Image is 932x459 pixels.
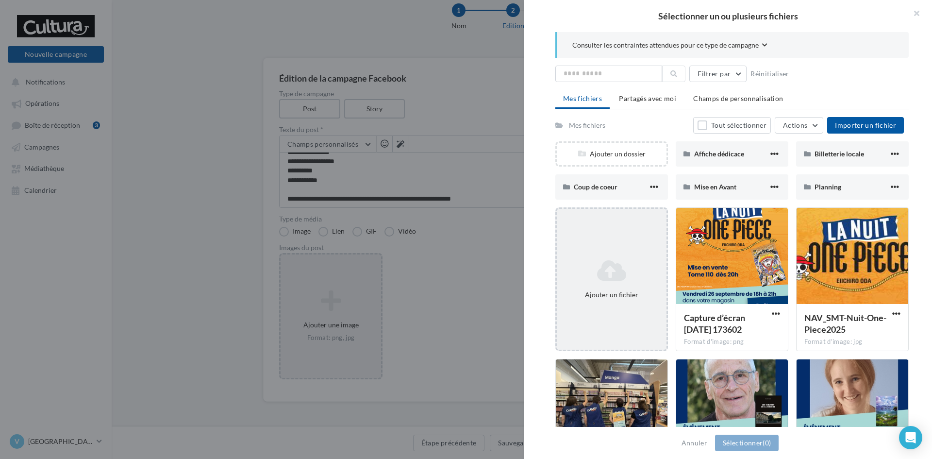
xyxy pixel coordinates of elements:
[783,121,807,129] span: Actions
[693,117,771,134] button: Tout sélectionner
[684,338,780,346] div: Format d'image: png
[827,117,904,134] button: Importer un fichier
[899,426,922,449] div: Open Intercom Messenger
[684,312,745,335] span: Capture d’écran 2025-09-22 173602
[574,183,617,191] span: Coup de coeur
[689,66,747,82] button: Filtrer par
[540,12,916,20] h2: Sélectionner un ou plusieurs fichiers
[815,150,864,158] span: Billetterie locale
[693,94,783,102] span: Champs de personnalisation
[694,183,736,191] span: Mise en Avant
[715,435,779,451] button: Sélectionner(0)
[804,312,886,335] span: NAV_SMT-Nuit-One-Piece2025
[835,121,896,129] span: Importer un fichier
[775,117,823,134] button: Actions
[804,338,900,346] div: Format d'image: jpg
[619,94,676,102] span: Partagés avec moi
[815,183,841,191] span: Planning
[694,150,744,158] span: Affiche dédicace
[572,40,767,52] button: Consulter les contraintes attendues pour ce type de campagne
[747,68,793,80] button: Réinitialiser
[561,290,663,300] div: Ajouter un fichier
[557,149,666,159] div: Ajouter un dossier
[572,40,759,50] span: Consulter les contraintes attendues pour ce type de campagne
[678,437,711,449] button: Annuler
[563,94,602,102] span: Mes fichiers
[763,439,771,447] span: (0)
[569,120,605,130] div: Mes fichiers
